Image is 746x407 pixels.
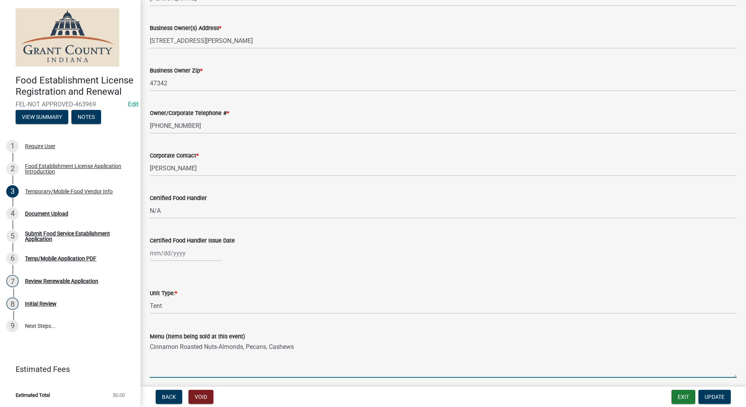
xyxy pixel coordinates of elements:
[6,163,19,175] div: 2
[6,252,19,265] div: 6
[71,114,101,120] wm-modal-confirm: Notes
[6,230,19,242] div: 5
[150,238,235,244] label: Certified Food Handler Issue Date
[16,114,68,120] wm-modal-confirm: Summary
[16,101,125,108] span: FEL-NOT APPROVED-463969
[150,26,221,31] label: Business Owner(s) Address
[150,68,202,74] label: Business Owner Zip
[188,390,213,404] button: Void
[150,196,207,201] label: Certified Food Handler
[150,334,245,340] label: Menu (Items being sold at this event)
[25,301,57,306] div: Initial Review
[156,390,182,404] button: Back
[150,153,199,159] label: Corporate Contact
[128,101,139,108] wm-modal-confirm: Edit Application Number
[6,207,19,220] div: 4
[671,390,695,404] button: Exit
[25,211,68,216] div: Document Upload
[150,291,177,296] label: Unit Type:
[128,101,139,108] a: Edit
[25,278,98,284] div: Review Renewable Application
[25,163,128,174] div: Food Establishment License Application Introduction
[16,75,134,97] h4: Food Establishment License Registration and Renewal
[25,231,128,242] div: Submit Food Service Establishment Application
[6,361,128,377] a: Estimated Fees
[150,111,229,116] label: Owner/Corporate Telephone #
[150,245,221,261] input: mm/dd/yyyy
[25,189,113,194] div: Temporary/Mobile Food Vendor Info
[6,297,19,310] div: 8
[16,8,119,67] img: Grant County, Indiana
[113,393,125,398] span: $0.00
[6,140,19,152] div: 1
[16,393,50,398] span: Estimated Total
[25,256,96,261] div: Temp/Mobile Application PDF
[25,143,55,149] div: Require User
[6,320,19,332] div: 9
[162,394,176,400] span: Back
[6,185,19,198] div: 3
[6,275,19,287] div: 7
[698,390,731,404] button: Update
[16,110,68,124] button: View Summary
[705,394,725,400] span: Update
[71,110,101,124] button: Notes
